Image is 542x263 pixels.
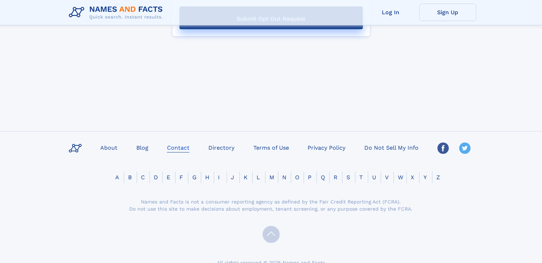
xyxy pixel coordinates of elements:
[343,174,355,181] a: S
[150,174,163,181] a: D
[362,4,419,21] a: Log In
[278,174,291,181] a: N
[437,143,449,154] img: Facebook
[253,174,265,181] a: L
[128,198,414,212] div: Names and Facts is not a consumer reporting agency as defined by the Fair Credit Reporting Act (F...
[163,174,175,181] a: E
[66,3,169,22] img: Logo Names and Facts
[459,143,471,154] img: Twitter
[394,174,408,181] a: W
[201,174,214,181] a: H
[305,142,348,153] a: Privacy Policy
[368,174,381,181] a: U
[432,174,445,181] a: Z
[361,142,421,153] a: Do Not Sell My Info
[214,174,224,181] a: I
[250,142,292,153] a: Terms of Use
[291,174,304,181] a: O
[317,174,330,181] a: Q
[355,174,368,181] a: T
[420,174,431,181] a: Y
[330,174,342,181] a: R
[381,174,393,181] a: V
[227,174,239,181] a: J
[133,142,151,153] a: Blog
[137,174,150,181] a: C
[188,174,201,181] a: G
[164,142,192,153] a: Contact
[97,142,120,153] a: About
[240,174,252,181] a: K
[206,142,237,153] a: Directory
[419,4,476,21] a: Sign Up
[304,174,316,181] a: P
[407,174,419,181] a: X
[176,174,188,181] a: F
[265,174,279,181] a: M
[111,174,124,181] a: A
[124,174,136,181] a: B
